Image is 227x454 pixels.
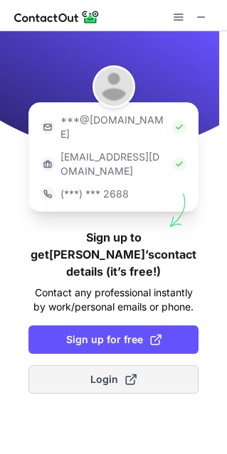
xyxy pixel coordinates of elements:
img: https://contactout.com/extension/app/static/media/login-phone-icon.bacfcb865e29de816d437549d7f4cb... [41,187,55,201]
img: https://contactout.com/extension/app/static/media/login-work-icon.638a5007170bc45168077fde17b29a1... [41,157,55,171]
img: ContactOut v5.3.10 [14,9,100,26]
button: Login [28,365,199,394]
span: Sign up for free [66,333,162,347]
h1: Sign up to get [PERSON_NAME]’s contact details (it’s free!) [28,229,199,280]
p: ***@[DOMAIN_NAME] [60,113,167,141]
img: https://contactout.com/extension/app/static/media/login-email-icon.f64bce713bb5cd1896fef81aa7b14a... [41,120,55,134]
img: Check Icon [172,120,186,134]
p: Contact any professional instantly by work/personal emails or phone. [28,286,199,314]
span: Login [90,372,137,387]
p: [EMAIL_ADDRESS][DOMAIN_NAME] [60,150,167,178]
img: Check Icon [172,157,186,171]
img: Lê Thu [93,65,135,108]
button: Sign up for free [28,325,199,354]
